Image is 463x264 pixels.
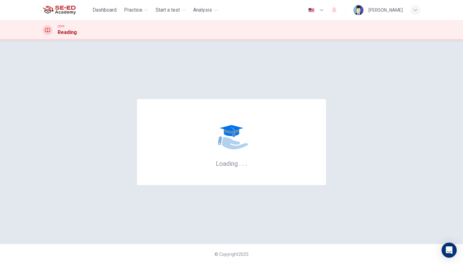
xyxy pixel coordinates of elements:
[43,4,76,16] img: SE-ED Academy logo
[307,8,315,13] img: en
[216,159,247,167] h6: Loading
[442,243,457,258] div: Open Intercom Messenger
[58,29,77,36] h1: Reading
[122,4,151,16] button: Practice
[90,4,119,16] button: Dashboard
[43,4,90,16] a: SE-ED Academy logo
[156,6,180,14] span: Start a test
[93,6,117,14] span: Dashboard
[242,158,244,168] h6: .
[191,4,220,16] button: Analysis
[239,158,241,168] h6: .
[245,158,247,168] h6: .
[369,6,403,14] div: [PERSON_NAME]
[353,5,363,15] img: Profile picture
[124,6,142,14] span: Practice
[153,4,188,16] button: Start a test
[193,6,212,14] span: Analysis
[214,252,249,257] span: © Copyright 2025
[58,24,64,29] span: CEFR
